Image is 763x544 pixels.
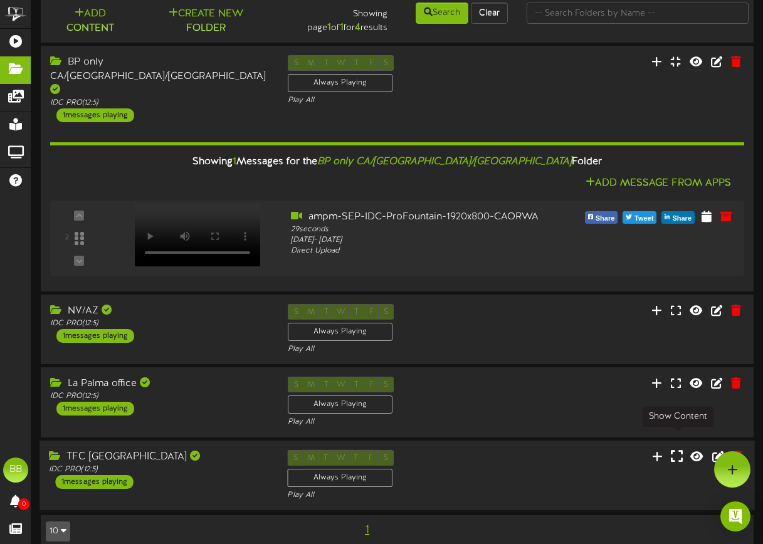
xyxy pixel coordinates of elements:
[287,469,392,487] div: Always Playing
[582,175,735,191] button: Add Message From Apps
[362,523,372,537] span: 1
[55,475,133,489] div: 1 messages playing
[18,498,29,510] span: 0
[56,108,134,122] div: 1 messages playing
[50,318,269,329] div: IDC PRO ( 12:5 )
[317,156,572,167] i: BP only CA/[GEOGRAPHIC_DATA]/[GEOGRAPHIC_DATA]
[288,323,392,341] div: Always Playing
[416,3,468,24] button: Search
[670,212,694,226] span: Share
[56,329,134,343] div: 1 messages playing
[3,458,28,483] div: BB
[50,391,269,402] div: IDC PRO ( 12:5 )
[56,402,134,416] div: 1 messages playing
[585,211,618,224] button: Share
[46,521,70,541] button: 10
[291,235,561,246] div: [DATE] - [DATE]
[288,74,392,92] div: Always Playing
[233,156,236,167] span: 1
[661,211,695,224] button: Share
[49,449,268,464] div: TFC [GEOGRAPHIC_DATA]
[46,6,135,36] button: Add Content
[593,212,618,226] span: Share
[49,464,268,474] div: IDC PRO ( 12:5 )
[50,304,269,318] div: NV/AZ
[623,211,656,224] button: Tweet
[50,377,269,391] div: La Palma office
[50,55,269,98] div: BP only CA/[GEOGRAPHIC_DATA]/[GEOGRAPHIC_DATA]
[720,501,750,531] div: Open Intercom Messenger
[340,22,344,33] strong: 1
[144,6,268,36] button: Create New Folder
[277,1,397,35] div: Showing page of for results
[288,395,392,414] div: Always Playing
[287,490,507,501] div: Play All
[291,210,561,224] div: ampm-SEP-IDC-ProFountain-1920x800-CAORWA
[288,95,507,106] div: Play All
[291,246,561,256] div: Direct Upload
[632,212,656,226] span: Tweet
[291,224,561,235] div: 29 seconds
[327,22,331,33] strong: 1
[527,3,749,24] input: -- Search Folders by Name --
[355,22,360,33] strong: 4
[288,344,507,355] div: Play All
[50,98,269,108] div: IDC PRO ( 12:5 )
[41,149,754,175] div: Showing Messages for the Folder
[288,417,507,427] div: Play All
[471,3,508,24] button: Clear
